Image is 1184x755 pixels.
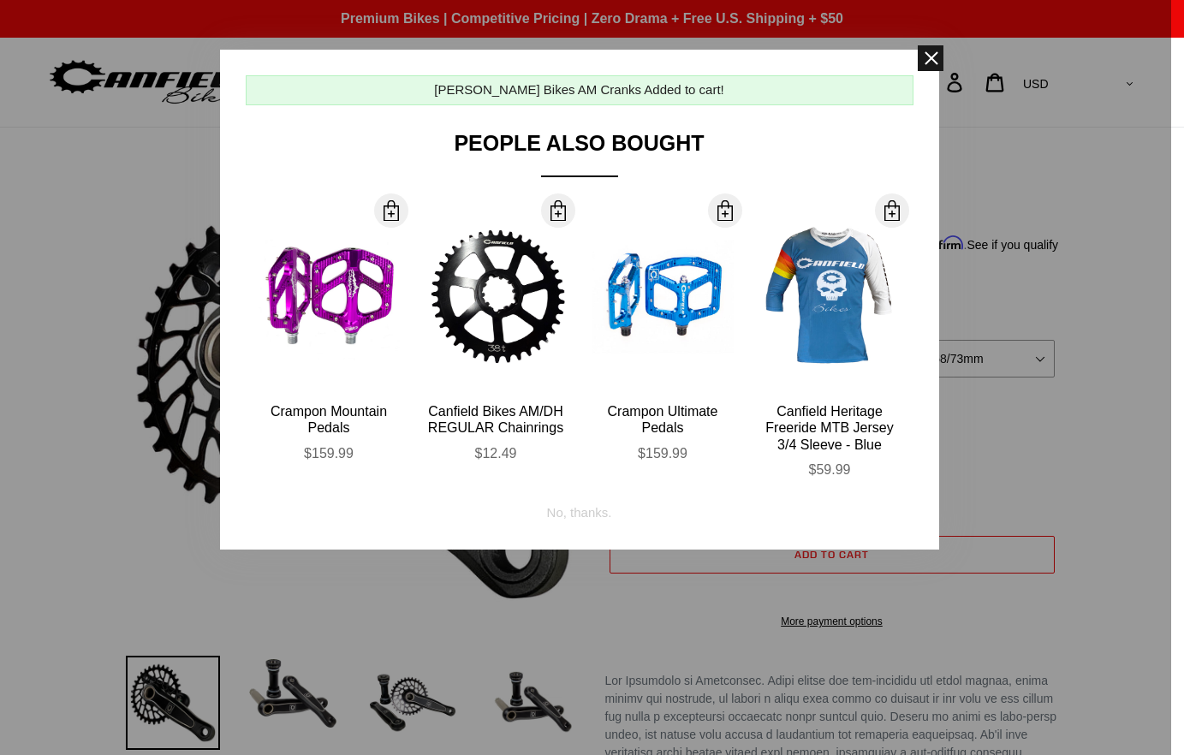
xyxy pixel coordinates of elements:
[592,226,734,367] img: Canfield-Crampon-Ultimate-Blue_large.jpg
[638,446,687,461] span: $159.99
[425,403,567,436] div: Canfield Bikes AM/DH REGULAR Chainrings
[434,80,723,100] div: [PERSON_NAME] Bikes AM Cranks Added to cart!
[759,403,901,453] div: Canfield Heritage Freeride MTB Jersey 3/4 Sleeve - Blue
[304,446,354,461] span: $159.99
[246,131,913,177] div: People Also Bought
[259,403,400,436] div: Crampon Mountain Pedals
[425,227,567,366] img: 38T_Ring_Back_large.png
[592,403,734,436] div: Crampon Ultimate Pedals
[547,490,612,523] div: No, thanks.
[759,226,901,367] img: Canfield-Hertiage-Jersey-Blue-Front_large.jpg
[475,446,517,461] span: $12.49
[809,462,851,477] span: $59.99
[259,226,400,367] img: Canfield-Crampon-Mountain-Purple-Shopify_large.jpg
